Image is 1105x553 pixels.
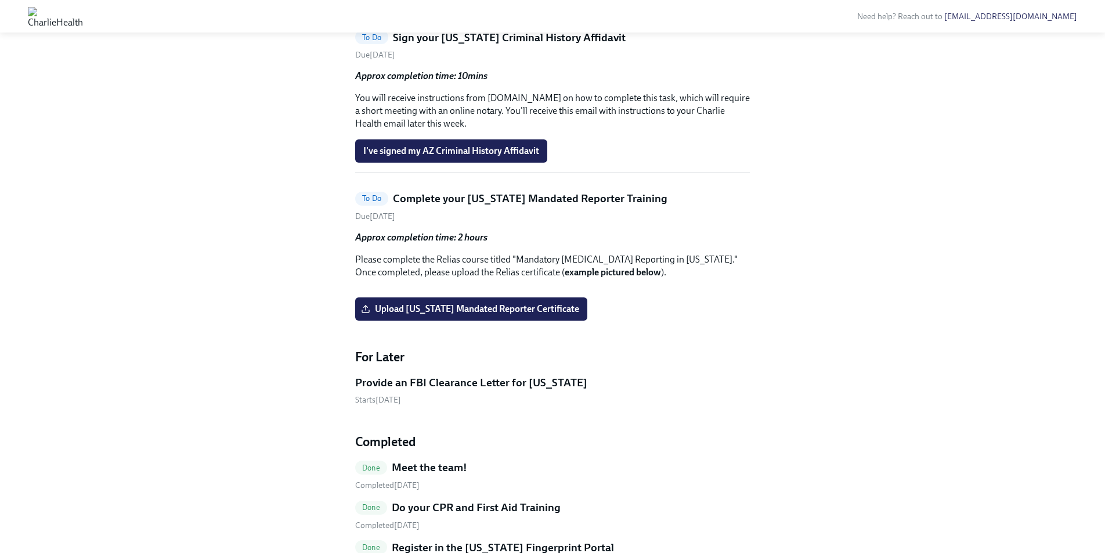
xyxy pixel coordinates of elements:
[355,139,547,163] button: I've signed my AZ Criminal History Affidavit
[355,480,420,490] span: Friday, September 19th 2025, 10:34 am
[355,191,750,222] a: To DoComplete your [US_STATE] Mandated Reporter TrainingDue[DATE]
[392,500,561,515] h5: Do your CPR and First Aid Training
[355,349,750,366] h4: For Later
[355,232,488,243] strong: Approx completion time: 2 hours
[28,7,83,26] img: CharlieHealth
[355,460,750,491] a: DoneMeet the team! Completed[DATE]
[355,30,750,61] a: To DoSign your [US_STATE] Criminal History AffidavitDue[DATE]
[355,500,750,531] a: DoneDo your CPR and First Aid Training Completed[DATE]
[355,211,395,221] span: Friday, October 3rd 2025, 7:00 am
[355,543,387,552] span: Done
[355,503,387,512] span: Done
[944,12,1077,21] a: [EMAIL_ADDRESS][DOMAIN_NAME]
[363,145,539,157] span: I've signed my AZ Criminal History Affidavit
[355,70,488,81] strong: Approx completion time: 10mins
[363,303,579,315] span: Upload [US_STATE] Mandated Reporter Certificate
[355,375,750,406] a: Provide an FBI Clearance Letter for [US_STATE]Starts[DATE]
[355,253,750,279] p: Please complete the Relias course titled "Mandatory [MEDICAL_DATA] Reporting in [US_STATE]." Once...
[355,395,401,405] span: Monday, October 6th 2025, 7:00 am
[393,30,626,45] h5: Sign your [US_STATE] Criminal History Affidavit
[355,520,420,530] span: Thursday, October 2nd 2025, 9:30 am
[355,33,388,42] span: To Do
[857,12,1077,21] span: Need help? Reach out to
[393,191,667,206] h5: Complete your [US_STATE] Mandated Reporter Training
[355,464,387,472] span: Done
[355,50,395,60] span: Friday, October 3rd 2025, 7:00 am
[355,92,750,130] p: You will receive instructions from [DOMAIN_NAME] on how to complete this task, which will require...
[392,460,467,475] h5: Meet the team!
[355,375,587,390] h5: Provide an FBI Clearance Letter for [US_STATE]
[355,297,587,321] label: Upload [US_STATE] Mandated Reporter Certificate
[355,194,388,203] span: To Do
[565,267,661,278] strong: example pictured below
[355,433,750,451] h4: Completed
